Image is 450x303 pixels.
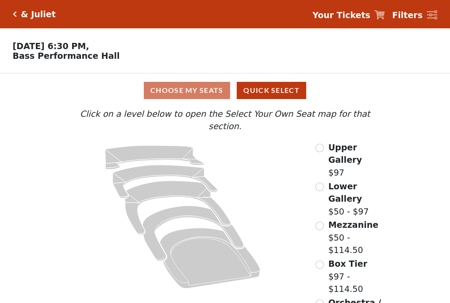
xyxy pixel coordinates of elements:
[328,142,362,165] span: Upper Gallery
[113,165,218,198] path: Lower Gallery - Seats Available: 74
[160,228,261,288] path: Orchestra / Parterre Circle - Seats Available: 18
[328,180,388,218] label: $50 - $97
[312,10,370,20] strong: Your Tickets
[105,146,204,169] path: Upper Gallery - Seats Available: 311
[312,9,385,22] a: Your Tickets
[328,219,388,257] label: $50 - $114.50
[62,107,387,133] p: Click on a level below to open the Select Your Own Seat map for that section.
[328,257,388,295] label: $97 - $114.50
[328,220,378,230] span: Mezzanine
[392,10,423,20] strong: Filters
[21,9,56,19] h5: & Juliet
[328,141,388,179] label: $97
[328,259,367,268] span: Box Tier
[328,181,362,204] span: Lower Gallery
[237,82,306,99] button: Quick Select
[13,11,17,17] a: Click here to go back to filters
[392,9,437,22] a: Filters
